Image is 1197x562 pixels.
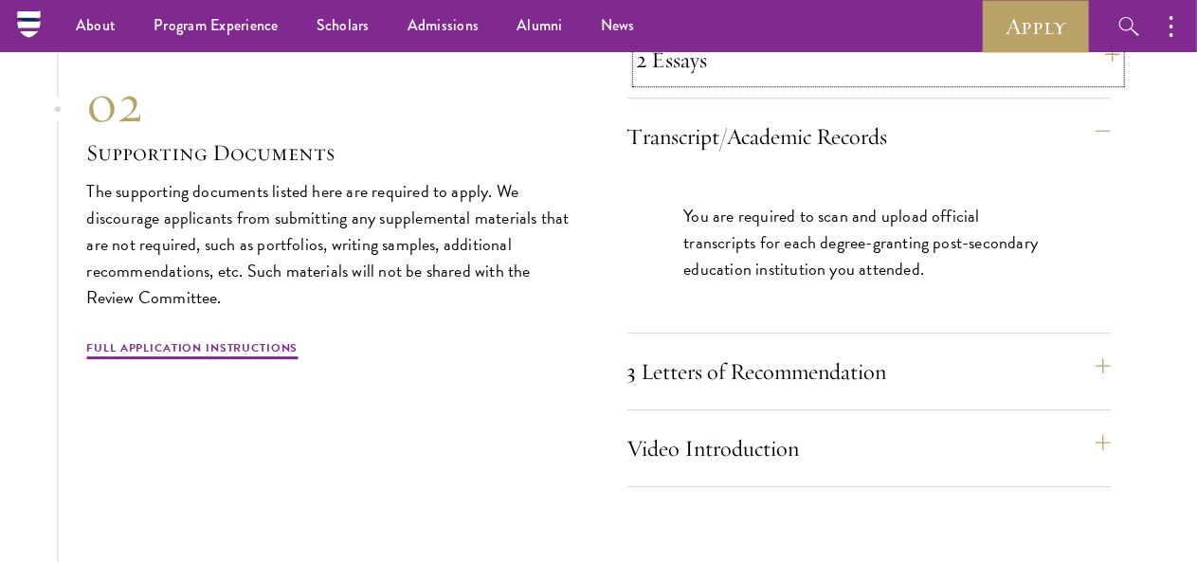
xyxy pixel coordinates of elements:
p: The supporting documents listed here are required to apply. We discourage applicants from submitt... [87,178,571,311]
a: Full Application Instructions [87,339,299,362]
button: 3 Letters of Recommendation [627,349,1111,394]
button: Transcript/Academic Records [627,114,1111,159]
h3: Supporting Documents [87,136,571,169]
div: 02 [87,70,571,136]
p: You are required to scan and upload official transcripts for each degree-granting post-secondary ... [684,203,1054,282]
button: Video Introduction [627,426,1111,471]
button: 2 Essays [637,37,1120,82]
